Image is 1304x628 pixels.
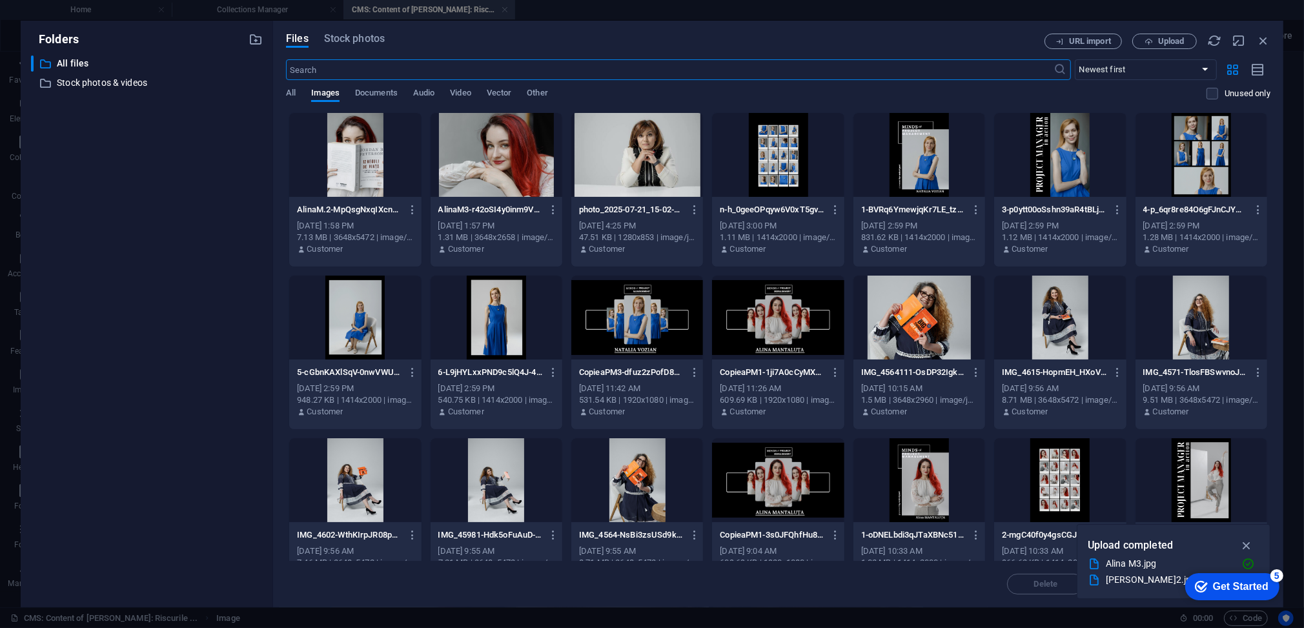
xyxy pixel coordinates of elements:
[1044,34,1122,49] button: URL import
[438,383,555,394] div: [DATE] 2:59 PM
[1002,232,1118,243] div: 1.12 MB | 1414x2000 | image/jpeg
[579,545,695,557] div: [DATE] 9:55 AM
[1002,529,1106,541] p: 2-mgC40f0y4gsCGJSsXsneyQ.jpg
[861,557,977,569] div: 1.02 MB | 1414x2000 | image/jpeg
[96,3,108,15] div: 5
[861,220,977,232] div: [DATE] 2:59 PM
[720,232,836,243] div: 1.11 MB | 1414x2000 | image/jpeg
[297,220,413,232] div: [DATE] 1:58 PM
[589,406,625,418] p: Customer
[871,243,907,255] p: Customer
[579,220,695,232] div: [DATE] 4:25 PM
[1143,204,1248,216] p: 4-p_6qr8re84O6gFJnCJYOcw.jpg
[1106,572,1231,587] div: [PERSON_NAME]2.jpg
[438,232,555,243] div: 1.31 MB | 3648x2658 | image/jpeg
[10,6,105,34] div: Get Started 5 items remaining, 0% complete
[438,557,555,569] div: 7.21 MB | 3648x5472 | image/jpeg
[1143,367,1248,378] p: IMG_4571-TlosFBSwvnoJisFQW9u5Lw.jpg
[1256,34,1270,48] i: Close
[720,545,836,557] div: [DATE] 9:04 AM
[1012,243,1048,255] p: Customer
[249,32,263,46] i: Create new folder
[1143,383,1259,394] div: [DATE] 9:56 AM
[307,243,343,255] p: Customer
[297,545,413,557] div: [DATE] 9:56 AM
[355,85,398,103] span: Documents
[1225,88,1270,99] p: Displays only files that are not in use on the website. Files added during this session can still...
[1153,406,1189,418] p: Customer
[297,232,413,243] div: 7.13 MB | 3648x5472 | image/jpeg
[297,383,413,394] div: [DATE] 2:59 PM
[861,545,977,557] div: [DATE] 10:33 AM
[286,59,1054,80] input: Search
[861,367,966,378] p: IMG_4564111-OsDP32Igks2ouPpuBCFnvg.jpg
[720,220,836,232] div: [DATE] 3:00 PM
[730,406,766,418] p: Customer
[31,56,34,72] div: ​
[438,204,543,216] p: AlinaM3-r42oSI4y0inm9VrMUJ-BAw.jpg
[1143,232,1259,243] div: 1.28 MB | 1414x2000 | image/jpeg
[871,406,907,418] p: Customer
[1088,537,1173,554] p: Upload completed
[1002,204,1106,216] p: 3-p0ytt00oSshn39aR4tBLjQ.jpg
[720,204,824,216] p: n-h_0geeOPqyw6V0xT5gvj5Q.jpg
[720,383,836,394] div: [DATE] 11:26 AM
[1002,394,1118,406] div: 8.71 MB | 3648x5472 | image/jpeg
[448,243,484,255] p: Customer
[589,243,625,255] p: Customer
[1002,545,1118,557] div: [DATE] 10:33 AM
[579,204,684,216] p: photo_2025-07-21_15-02-23-vT3_XR3whb8cn8ySp9s-jg.jpg
[527,85,547,103] span: Other
[31,75,263,91] div: Stock photos & videos
[1106,556,1231,571] div: Alina M3.jpg
[1002,557,1118,569] div: 966.62 KB | 1414x2000 | image/jpeg
[579,367,684,378] p: CopieaPM3-dfuz2zPofD8gMrBEGwLBOg.jpg
[297,557,413,569] div: 7.46 MB | 3648x5472 | image/jpeg
[579,394,695,406] div: 531.54 KB | 1920x1080 | image/jpeg
[438,220,555,232] div: [DATE] 1:57 PM
[57,56,239,71] p: All files
[297,394,413,406] div: 948.27 KB | 1414x2000 | image/jpeg
[861,394,977,406] div: 1.5 MB | 3648x2960 | image/jpeg
[438,529,543,541] p: IMG_45981-Hdk5oFuAuD-qgdOZB4cXMg.jpg
[579,529,684,541] p: IMG_4564-NsBi3zsUSd9knFXci-tbhQ.jpg
[307,406,343,418] p: Customer
[57,76,239,90] p: Stock photos & videos
[861,383,977,394] div: [DATE] 10:15 AM
[861,204,966,216] p: 1-BVRq6YmewjqKr7LE_tzseg.jpg
[579,232,695,243] div: 47.51 KB | 1280x853 | image/jpeg
[720,529,824,541] p: CopieaPM1-3s0JFQhfHu8H3vd1WzAuiw.jpg
[1143,394,1259,406] div: 9.51 MB | 3648x5472 | image/jpeg
[1143,220,1259,232] div: [DATE] 2:59 PM
[1207,34,1221,48] i: Reload
[487,85,512,103] span: Vector
[861,529,966,541] p: 1-oDNELbdi3qJTaXBNc51png.jpg
[1012,406,1048,418] p: Customer
[861,232,977,243] div: 831.62 KB | 1414x2000 | image/jpeg
[1002,367,1106,378] p: IMG_4615-HopmEH_HXoVYf7cYDx1NZA.jpg
[286,31,309,46] span: Files
[297,529,402,541] p: IMG_4602-WthKIrpJR08pAvpDAUJ5YQ.jpg
[31,31,79,48] p: Folders
[720,394,836,406] div: 609.69 KB | 1920x1080 | image/jpeg
[324,31,385,46] span: Stock photos
[448,406,484,418] p: Customer
[311,85,340,103] span: Images
[1002,220,1118,232] div: [DATE] 2:59 PM
[438,545,555,557] div: [DATE] 9:55 AM
[720,557,836,569] div: 609.69 KB | 1920x1080 | image/jpeg
[1132,34,1197,49] button: Upload
[38,14,94,26] div: Get Started
[1232,34,1246,48] i: Minimize
[730,243,766,255] p: Customer
[286,85,296,103] span: All
[438,367,543,378] p: 6-L9jHYLxxPND9c5lQ4J-4mA.jpg
[297,367,402,378] p: 5-cGbnKAXlSqV-0nwVWUJjXg.jpg
[450,85,471,103] span: Video
[579,557,695,569] div: 8.71 MB | 3648x5472 | image/jpeg
[297,204,402,216] p: AlinaM.2-MpQsgNxqIXcnRiUh2BYrrg.jpg
[1153,243,1189,255] p: Customer
[1002,383,1118,394] div: [DATE] 9:56 AM
[579,383,695,394] div: [DATE] 11:42 AM
[1158,37,1185,45] span: Upload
